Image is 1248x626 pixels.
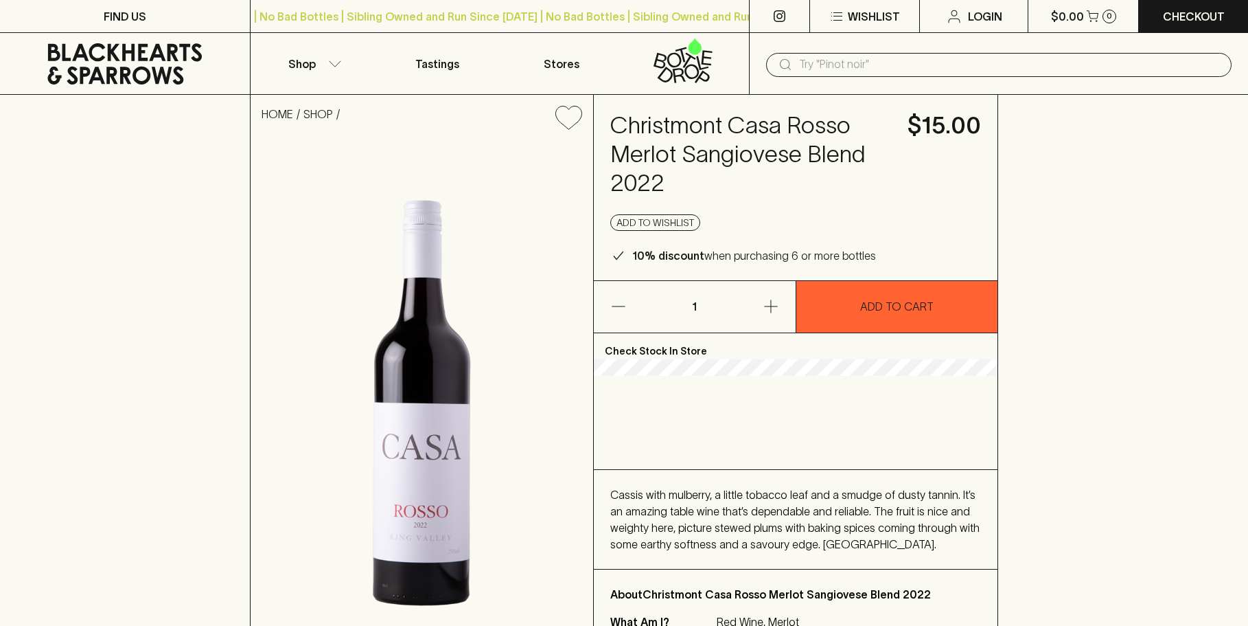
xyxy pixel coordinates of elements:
h4: $15.00 [908,111,981,140]
button: Shop [251,33,375,94]
button: ADD TO CART [796,281,997,333]
p: Tastings [415,56,459,72]
a: Stores [500,33,625,94]
h4: Christmont Casa Rosso Merlot Sangiovese Blend 2022 [610,111,892,198]
p: Checkout [1163,8,1225,25]
b: 10% discount [632,249,704,262]
p: Shop [288,56,316,72]
p: ADD TO CART [860,298,934,315]
p: FIND US [104,8,146,25]
p: Stores [544,56,579,72]
p: Check Stock In Store [594,333,998,359]
button: Add to wishlist [550,100,588,135]
p: 0 [1107,12,1112,20]
p: About Christmont Casa Rosso Merlot Sangiovese Blend 2022 [610,586,982,603]
button: Add to wishlist [610,214,700,231]
p: Login [968,8,1002,25]
p: $0.00 [1051,8,1084,25]
p: Wishlist [848,8,900,25]
input: Try "Pinot noir" [799,54,1221,76]
a: Tastings [375,33,500,94]
a: HOME [262,108,293,120]
span: Cassis with mulberry, a little tobacco leaf and a smudge of dusty tannin. It’s an amazing table w... [610,489,980,550]
a: SHOP [303,108,333,120]
p: when purchasing 6 or more bottles [632,247,876,264]
p: 1 [678,281,711,333]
